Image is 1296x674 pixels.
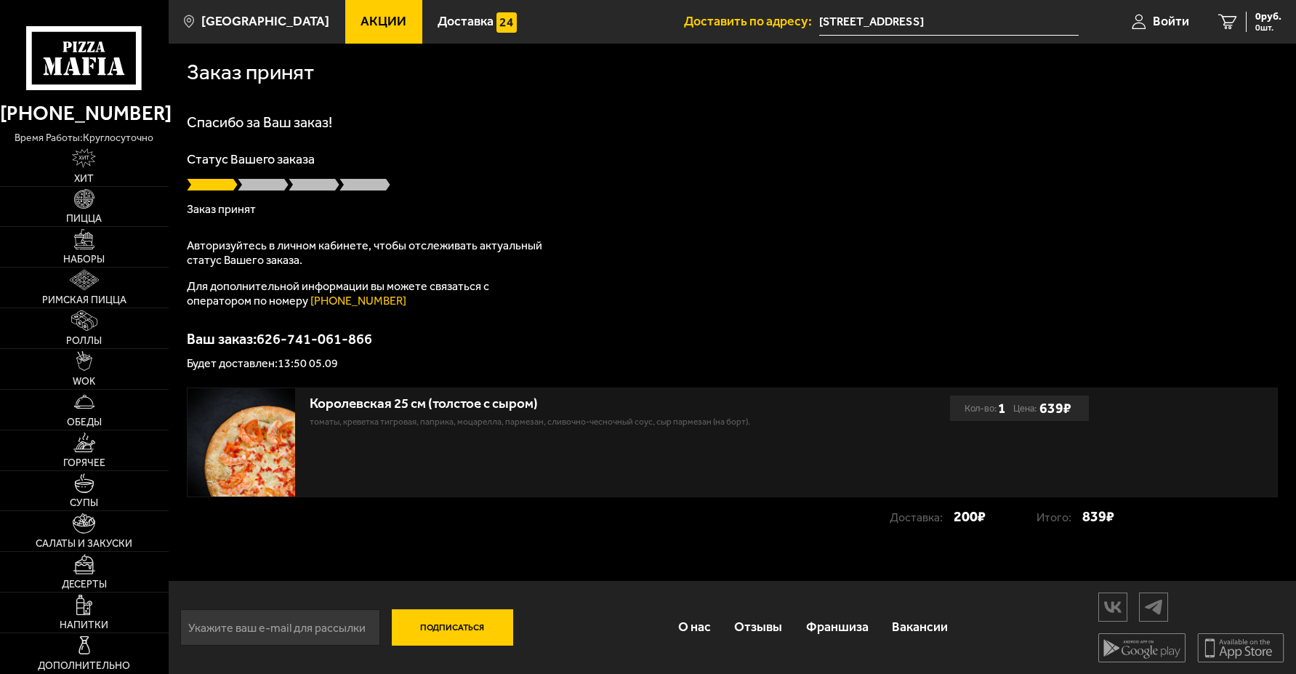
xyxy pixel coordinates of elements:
input: Укажите ваш e-mail для рассылки [180,609,380,646]
span: Доставка [438,15,494,28]
span: 0 руб. [1255,12,1281,22]
p: Статус Вашего заказа [187,153,1278,166]
a: Франшиза [794,606,880,650]
span: WOK [73,377,95,387]
span: Хит [74,174,94,184]
p: Доставка: [890,505,954,531]
p: Заказ принят [187,204,1278,215]
div: Королевская 25 см (толстое с сыром) [310,396,821,412]
h1: Спасибо за Ваш заказ! [187,115,1278,129]
a: О нас [667,606,723,650]
p: Ваш заказ: 626-741-061-866 [187,332,1278,346]
div: Кол-во: [965,396,1006,422]
h1: Заказ принят [187,62,314,84]
a: Отзывы [723,606,794,650]
span: Супы [70,498,98,508]
span: Горячее [63,458,105,468]
img: 15daf4d41897b9f0e9f617042186c801.svg [496,12,517,33]
span: Дополнительно [38,661,130,671]
span: Доставить по адресу: [684,15,819,28]
span: 0 шт. [1255,23,1281,32]
span: Обеды [67,417,102,428]
p: Итого: [1037,505,1082,531]
p: Будет доставлен: 13:50 05.09 [187,358,1278,369]
span: Цена: [1013,396,1037,422]
span: проспект Славы, 30к6 [819,9,1079,36]
strong: 839 ₽ [1082,504,1114,530]
p: томаты, креветка тигровая, паприка, моцарелла, пармезан, сливочно-чесночный соус, сыр пармезан (н... [310,415,821,429]
span: Акции [361,15,406,28]
img: vk [1099,594,1127,619]
span: Десерты [62,579,107,590]
input: Ваш адрес доставки [819,9,1079,36]
span: Роллы [66,336,102,346]
span: Напитки [60,620,108,630]
a: Вакансии [880,606,959,650]
span: Пицца [66,214,102,224]
p: Для дополнительной информации вы можете связаться с оператором по номеру [187,279,550,308]
p: Авторизуйтесь в личном кабинете, чтобы отслеживать актуальный статус Вашего заказа. [187,238,550,268]
button: Подписаться [392,609,513,646]
span: Салаты и закуски [36,539,132,549]
b: 639 ₽ [1039,400,1071,417]
span: [GEOGRAPHIC_DATA] [201,15,329,28]
span: Римская пицца [42,295,126,305]
span: Войти [1153,15,1189,28]
img: tg [1140,594,1167,619]
b: 1 [998,396,1006,422]
strong: 200 ₽ [954,504,986,530]
a: [PHONE_NUMBER] [310,294,406,308]
span: Наборы [63,254,105,265]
